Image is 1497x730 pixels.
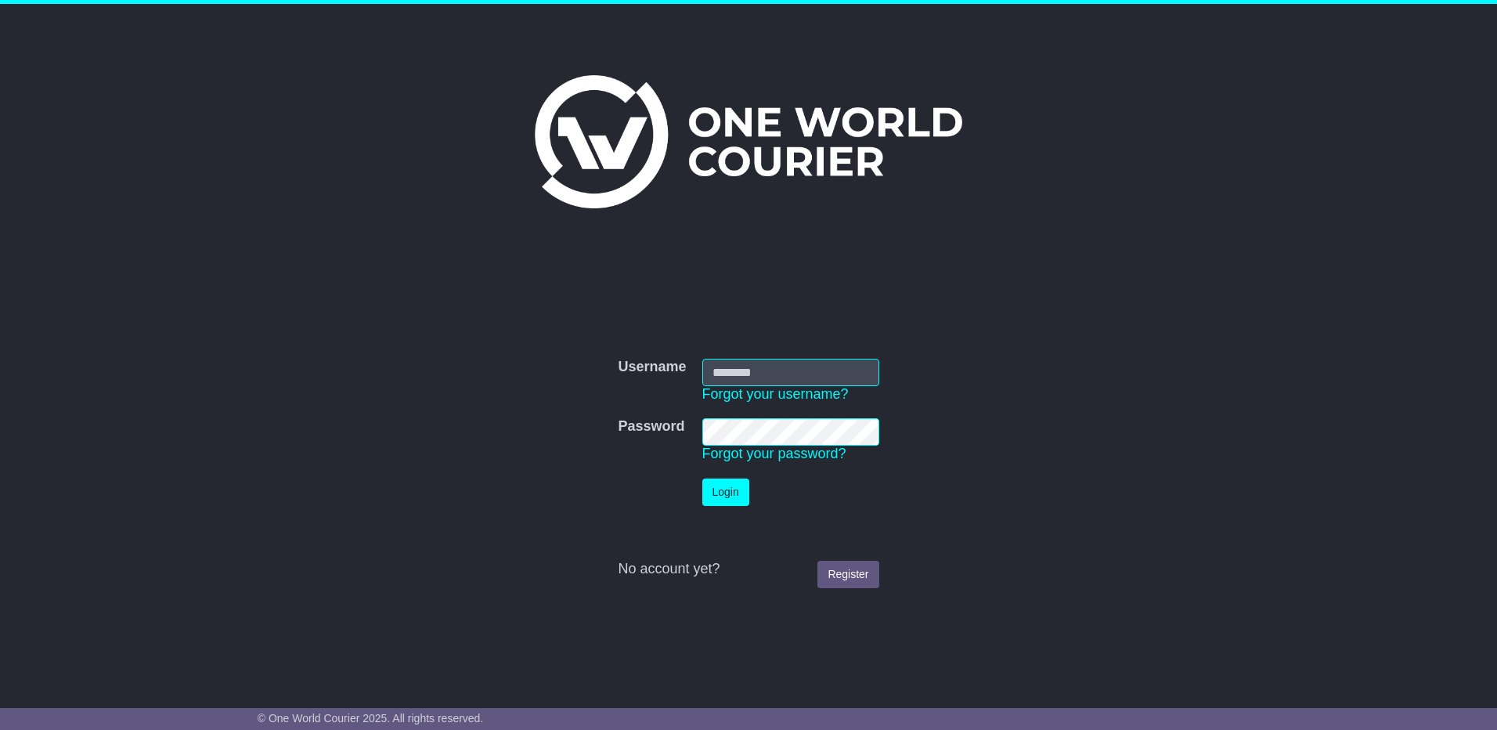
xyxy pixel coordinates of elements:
button: Login [702,479,749,506]
a: Register [817,561,878,588]
a: Forgot your password? [702,446,846,461]
label: Password [618,418,684,435]
span: © One World Courier 2025. All rights reserved. [258,712,484,725]
a: Forgot your username? [702,386,849,402]
div: No account yet? [618,561,878,578]
img: One World [535,75,962,208]
label: Username [618,359,686,376]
